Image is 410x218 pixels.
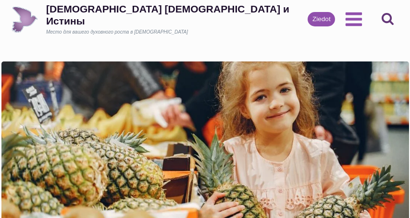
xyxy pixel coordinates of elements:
div: Место для вашего духовного роста в [DEMOGRAPHIC_DATA] [46,29,308,36]
button: Открыть меню [340,7,367,31]
div: [DEMOGRAPHIC_DATA] [DEMOGRAPHIC_DATA] и Истины [46,3,308,27]
img: Draudze Gars un Patiesība [12,6,38,33]
a: Ziedot [308,12,335,26]
button: Показать форму поиска [377,9,398,30]
a: [DEMOGRAPHIC_DATA] [DEMOGRAPHIC_DATA] и ИстиныМесто для вашего духовного роста в [DEMOGRAPHIC_DATA] [12,3,308,36]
